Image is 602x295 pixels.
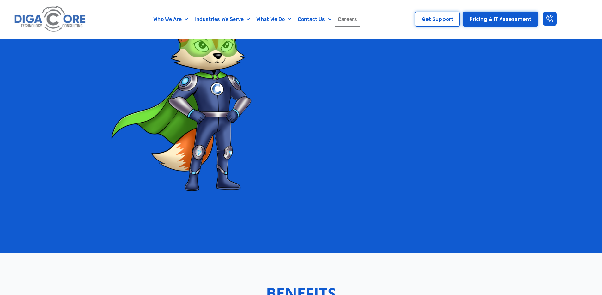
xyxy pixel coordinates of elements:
[12,3,88,35] img: Digacore logo 1
[295,12,335,27] a: Contact Us
[470,17,531,21] span: Pricing & IT Assessment
[253,12,294,27] a: What We Do
[415,12,460,27] a: Get Support
[191,12,253,27] a: Industries We Serve
[463,12,538,27] a: Pricing & IT Assessment
[150,12,191,27] a: Who We Are
[119,12,392,27] nav: Menu
[422,17,453,21] span: Get Support
[335,12,361,27] a: Careers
